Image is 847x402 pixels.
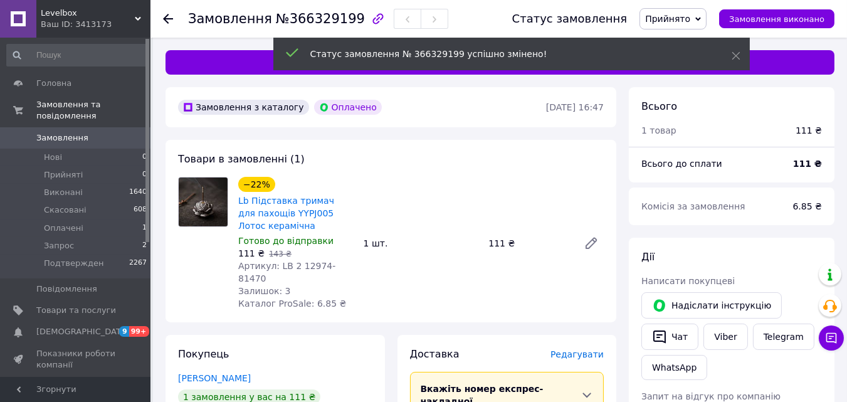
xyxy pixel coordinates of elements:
[36,78,71,89] span: Головна
[641,251,655,263] span: Дії
[36,283,97,295] span: Повідомлення
[641,100,677,112] span: Всього
[129,258,147,269] span: 2267
[579,231,604,256] a: Редагувати
[179,177,228,226] img: Lb Підставка тримач для пахощів YYPJ005 Лотос керамічна
[36,132,88,144] span: Замовлення
[641,276,735,286] span: Написати покупцеві
[44,258,103,269] span: Подтвержден
[41,19,150,30] div: Ваш ID: 3413173
[142,223,147,234] span: 1
[41,8,135,19] span: Levelbox
[129,326,150,337] span: 99+
[269,250,292,258] span: 143 ₴
[238,299,346,309] span: Каталог ProSale: 6.85 ₴
[359,235,484,252] div: 1 шт.
[238,261,335,283] span: Артикул: LB 2 12974-81470
[188,11,272,26] span: Замовлення
[142,152,147,163] span: 0
[36,99,150,122] span: Замовлення та повідомлення
[44,169,83,181] span: Прийняті
[36,326,129,337] span: [DEMOGRAPHIC_DATA]
[641,125,676,135] span: 1 товар
[310,48,700,60] div: Статус замовлення № 366329199 успішно змінено!
[129,187,147,198] span: 1640
[793,159,822,169] b: 111 ₴
[44,204,87,216] span: Скасовані
[36,348,116,371] span: Показники роботи компанії
[641,324,698,350] button: Чат
[314,100,382,115] div: Оплачено
[641,292,782,319] button: Надіслати інструкцію
[44,152,62,163] span: Нові
[641,391,781,401] span: Запит на відгук про компанію
[512,13,628,25] div: Статус замовлення
[178,373,251,383] a: [PERSON_NAME]
[178,153,305,165] span: Товари в замовленні (1)
[238,286,291,296] span: Залишок: 3
[753,324,814,350] a: Telegram
[238,236,334,246] span: Готово до відправки
[178,348,229,360] span: Покупець
[163,13,173,25] div: Повернутися назад
[793,201,822,211] span: 6.85 ₴
[550,349,604,359] span: Редагувати
[641,159,722,169] span: Всього до сплати
[142,240,147,251] span: 2
[44,187,83,198] span: Виконані
[238,248,265,258] span: 111 ₴
[819,325,844,351] button: Чат з покупцем
[641,201,745,211] span: Комісія за замовлення
[44,223,83,234] span: Оплачені
[134,204,147,216] span: 608
[796,124,822,137] div: 111 ₴
[729,14,824,24] span: Замовлення виконано
[703,324,747,350] a: Viber
[44,240,74,251] span: Запрос
[238,177,275,192] div: −22%
[142,169,147,181] span: 0
[410,348,460,360] span: Доставка
[238,196,334,231] a: Lb Підставка тримач для пахощів YYPJ005 Лотос керамічна
[645,14,690,24] span: Прийнято
[546,102,604,112] time: [DATE] 16:47
[276,11,365,26] span: №366329199
[178,100,309,115] div: Замовлення з каталогу
[641,355,707,380] a: WhatsApp
[36,305,116,316] span: Товари та послуги
[483,235,574,252] div: 111 ₴
[6,44,148,66] input: Пошук
[719,9,834,28] button: Замовлення виконано
[119,326,129,337] span: 9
